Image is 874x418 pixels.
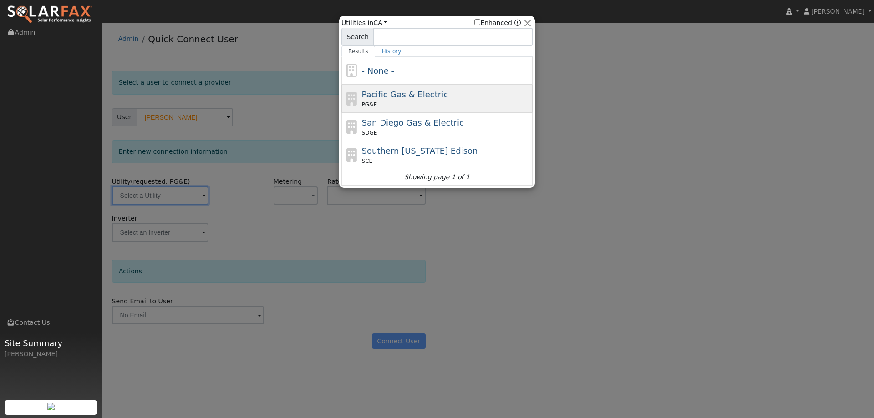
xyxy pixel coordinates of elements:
[362,101,377,109] span: PG&E
[341,18,387,28] span: Utilities in
[47,403,55,410] img: retrieve
[474,18,521,28] span: Show enhanced providers
[362,129,377,137] span: SDGE
[373,19,387,26] a: CA
[404,172,470,182] i: Showing page 1 of 1
[362,146,478,156] span: Southern [US_STATE] Edison
[811,8,864,15] span: [PERSON_NAME]
[7,5,92,24] img: SolarFax
[362,90,448,99] span: Pacific Gas & Electric
[474,18,512,28] label: Enhanced
[362,66,394,76] span: - None -
[341,28,374,46] span: Search
[341,46,375,57] a: Results
[362,118,464,127] span: San Diego Gas & Electric
[375,46,408,57] a: History
[5,349,97,359] div: [PERSON_NAME]
[474,19,480,25] input: Enhanced
[514,19,521,26] a: Enhanced Providers
[362,157,373,165] span: SCE
[5,337,97,349] span: Site Summary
